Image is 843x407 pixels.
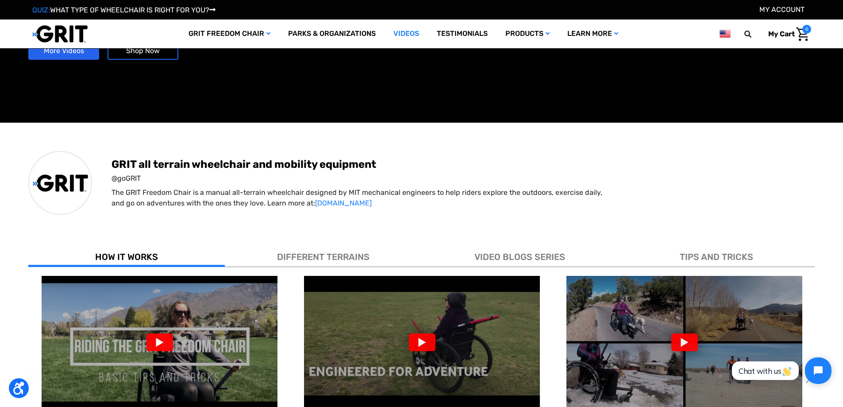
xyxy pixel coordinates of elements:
[762,25,811,43] a: Cart with 0 items
[796,27,809,41] img: Cart
[759,5,805,14] a: Account
[32,25,88,43] img: GRIT All-Terrain Wheelchair and Mobility Equipment
[112,157,815,171] span: GRIT all terrain wheelchair and mobility equipment
[768,30,795,38] span: My Cart
[32,6,216,14] a: QUIZ:WHAT TYPE OF WHEELCHAIR IS RIGHT FOR YOU?
[32,6,50,14] span: QUIZ:
[279,19,385,48] a: Parks & Organizations
[315,199,372,207] a: [DOMAIN_NAME]
[802,25,811,34] span: 0
[95,252,158,262] span: HOW IT WORKS
[385,19,428,48] a: Videos
[680,252,753,262] span: TIPS AND TRICKS
[28,42,99,60] a: More Videos
[558,19,627,48] a: Learn More
[722,350,839,391] iframe: Tidio Chat
[474,252,565,262] span: VIDEO BLOGS SERIES
[720,28,730,39] img: us.png
[748,25,762,43] input: Search
[112,187,604,209] p: The GRIT Freedom Chair is a manual all-terrain wheelchair designed by MIT mechanical engineers to...
[277,252,370,262] span: DIFFERENT TERRAINS
[112,173,815,184] span: @goGRIT
[428,19,497,48] a: Testimonials
[108,42,178,60] a: Shop Now
[33,174,88,192] img: GRIT All-Terrain Wheelchair and Mobility Equipment
[180,19,279,48] a: GRIT Freedom Chair
[28,362,37,389] button: Previous
[497,19,558,48] a: Products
